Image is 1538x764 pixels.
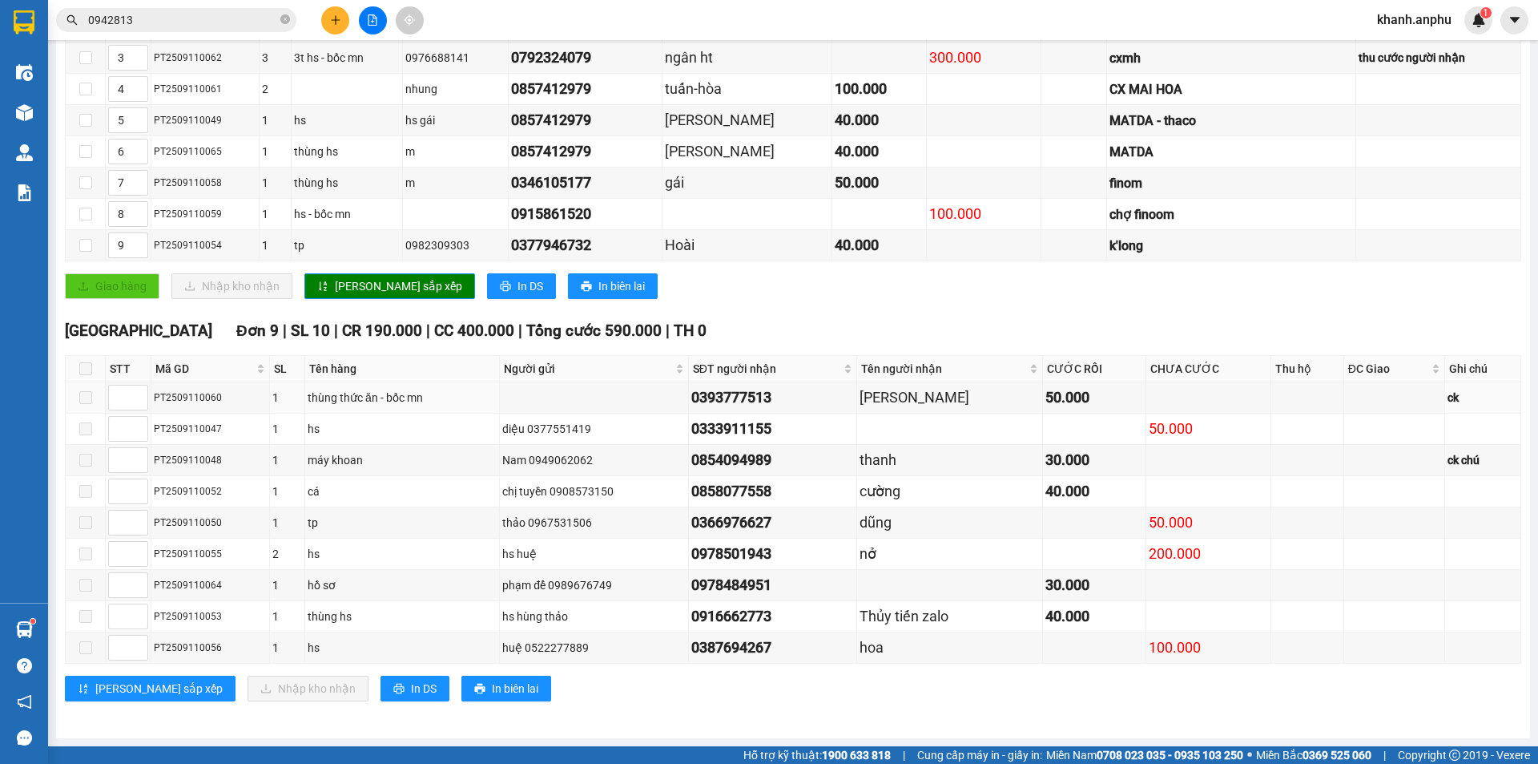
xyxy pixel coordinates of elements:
span: close-circle [280,14,290,24]
div: 1 [262,143,288,160]
button: printerIn biên lai [461,676,551,701]
td: PT2509110058 [151,168,260,199]
td: PT2509110048 [151,445,270,476]
sup: 1 [30,619,35,624]
div: 50.000 [1149,511,1268,534]
div: 1 [272,639,302,657]
td: 0978501943 [689,539,857,570]
span: question-circle [17,658,32,673]
span: sort-ascending [78,683,89,696]
span: TH 0 [674,321,707,340]
td: PT2509110055 [151,539,270,570]
div: 0366976627 [691,511,854,534]
td: PT2509110047 [151,414,270,445]
div: tuấn-hòa [665,78,829,100]
td: PT2509110062 [151,42,260,74]
div: thảo 0967531506 [502,514,686,532]
span: Tổng cước 590.000 [526,321,662,340]
div: ngân ht [665,46,829,69]
button: sort-ascending[PERSON_NAME] sắp xếp [65,676,236,701]
div: 50.000 [1149,418,1268,440]
td: PT2509110049 [151,105,260,136]
div: gái [665,172,829,194]
span: Người gửi [504,360,672,378]
div: 100.000 [835,78,924,100]
div: PT2509110056 [154,641,267,656]
div: PT2509110060 [154,390,267,406]
img: warehouse-icon [16,104,33,121]
span: ĐC Giao [1348,360,1428,378]
div: PT2509110059 [154,207,256,222]
div: 40.000 [835,234,924,257]
span: In biên lai [598,277,645,295]
button: sort-ascending[PERSON_NAME] sắp xếp [304,273,475,299]
div: ck [1447,389,1518,406]
td: 0857412979 [509,74,662,105]
div: thùng thức ăn - bốc mn [308,389,497,406]
div: PT2509110052 [154,484,267,499]
div: 0377946732 [511,234,659,257]
span: In biên lai [492,680,538,697]
div: 0858077558 [691,480,854,503]
span: Hỗ trợ kỹ thuật: [743,746,891,764]
span: | [666,321,670,340]
td: 0916662773 [689,601,857,633]
span: In DS [517,277,543,295]
th: Ghi chú [1445,356,1521,382]
span: close-circle [280,13,290,28]
span: printer [393,683,405,696]
img: icon-new-feature [1472,13,1486,27]
td: cường [857,476,1043,507]
td: dũng [857,507,1043,539]
td: nở [857,539,1043,570]
div: Thủy tiến zalo [860,605,1040,628]
div: chị tuyền 0908573150 [502,483,686,500]
button: printerIn DS [487,273,556,299]
span: copyright [1449,750,1460,761]
div: 30.000 [1045,574,1143,596]
div: tp [294,236,399,254]
th: STT [106,356,151,382]
span: caret-down [1508,13,1522,27]
div: 0792324079 [511,46,659,69]
div: m [405,174,506,192]
th: SL [270,356,305,382]
div: m [405,143,506,160]
td: 0858077558 [689,476,857,507]
div: thu cước người nhận [1359,49,1518,67]
button: printerIn DS [380,676,449,701]
img: solution-icon [16,184,33,201]
td: Thủy tiến zalo [857,601,1043,633]
td: 0978484951 [689,570,857,601]
sup: 1 [1480,7,1492,18]
div: máy khoan [308,451,497,469]
div: PT2509110055 [154,547,267,562]
div: 1 [272,389,302,406]
div: [PERSON_NAME] [665,109,829,131]
div: thùng hs [294,174,399,192]
td: 0792324079 [509,42,662,74]
div: 3t hs - bốc mn [294,49,399,67]
span: CR 190.000 [342,321,422,340]
div: 0982309303 [405,236,506,254]
th: Tên hàng [305,356,500,382]
div: PT2509110047 [154,422,267,437]
td: PT2509110060 [151,382,270,414]
div: MATDA - thaco [1109,111,1353,131]
div: 0978484951 [691,574,854,596]
td: 0393777513 [689,382,857,414]
td: 0366976627 [689,507,857,539]
div: PT2509110048 [154,453,267,468]
td: PT2509110052 [151,476,270,507]
div: 1 [262,111,288,129]
td: 0387694267 [689,633,857,664]
span: 1 [1483,7,1488,18]
td: PT2509110061 [151,74,260,105]
div: hoa [860,637,1040,659]
td: gái [662,168,832,199]
div: PT2509110061 [154,82,256,97]
td: 0377946732 [509,230,662,261]
div: cường [860,480,1040,503]
img: logo-vxr [14,10,34,34]
div: hs [308,639,497,657]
